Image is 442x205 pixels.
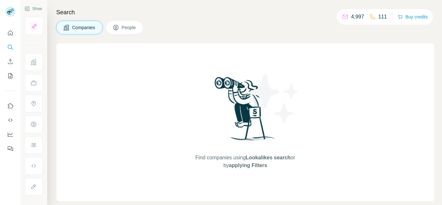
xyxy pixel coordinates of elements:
p: 4,997 [351,13,364,21]
span: Lookalikes search [246,155,291,160]
button: Use Surfe API [5,114,16,126]
button: Buy credits [398,12,428,21]
button: Use Surfe on LinkedIn [5,100,16,112]
span: People [122,24,137,31]
p: 111 [378,13,387,21]
button: Enrich CSV [5,56,16,67]
span: Find companies using or by [193,154,297,169]
span: applying Filters [229,163,267,168]
img: Surfe Illustration - Woman searching with binoculars [212,75,279,147]
button: Search [5,41,16,53]
h4: Search [56,8,434,17]
button: My lists [5,70,16,82]
img: Surfe Illustration - Stars [245,69,304,128]
button: Quick start [5,27,16,39]
button: Show [20,4,47,14]
span: Companies [72,24,96,31]
button: Dashboard [5,129,16,140]
button: Feedback [5,143,16,154]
